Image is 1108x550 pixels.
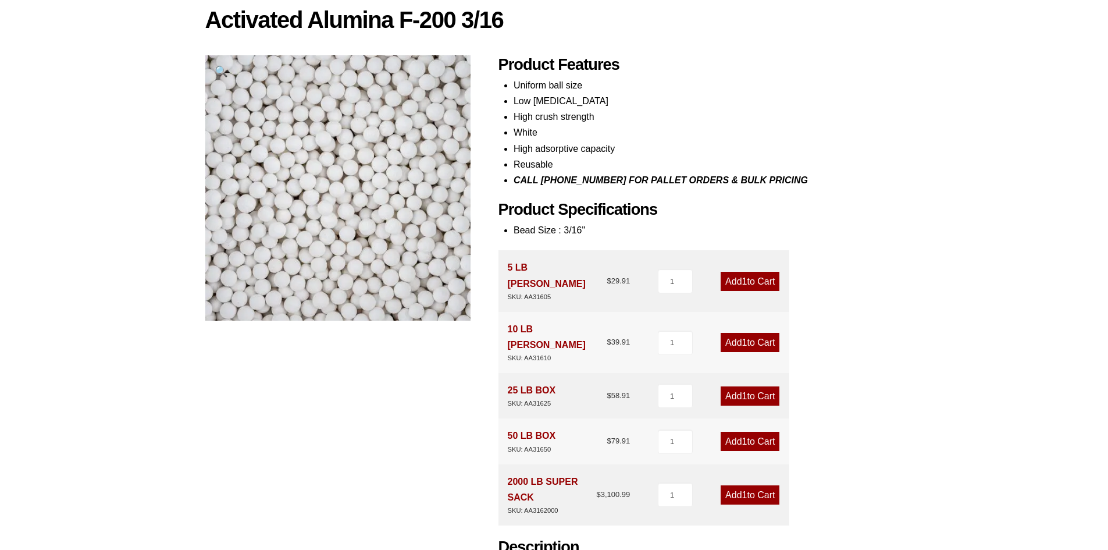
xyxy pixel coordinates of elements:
bdi: 39.91 [607,338,630,346]
li: Bead Size : 3/16" [514,222,903,238]
a: Add1to Cart [721,386,779,406]
a: Add1to Cart [721,272,779,291]
span: 1 [742,437,747,446]
div: SKU: AA31650 [508,444,556,455]
a: View full-screen image gallery [205,55,237,87]
div: SKU: AA31605 [508,292,607,303]
div: SKU: AA31625 [508,398,556,409]
li: High adsorptive capacity [514,141,903,157]
a: Add1to Cart [721,333,779,352]
span: $ [607,391,611,400]
div: SKU: AA31610 [508,353,607,364]
span: $ [607,437,611,445]
bdi: 29.91 [607,276,630,285]
span: 1 [742,490,747,500]
span: 🔍 [215,65,228,77]
div: 10 LB [PERSON_NAME] [508,321,607,364]
h2: Product Specifications [498,200,903,219]
li: Uniform ball size [514,77,903,93]
span: $ [596,490,600,499]
a: Add1to Cart [721,432,779,451]
span: 1 [742,338,747,347]
bdi: 79.91 [607,437,630,445]
span: $ [607,276,611,285]
i: CALL [PHONE_NUMBER] FOR PALLET ORDERS & BULK PRICING [514,175,808,185]
li: White [514,125,903,140]
div: 5 LB [PERSON_NAME] [508,260,607,302]
span: 1 [742,276,747,286]
li: Low [MEDICAL_DATA] [514,93,903,109]
div: 2000 LB SUPER SACK [508,474,597,516]
div: 50 LB BOX [508,428,556,455]
li: High crush strength [514,109,903,125]
a: Add1to Cart [721,485,779,505]
h1: Activated Alumina F-200 3/16 [205,8,903,32]
span: $ [607,338,611,346]
li: Reusable [514,157,903,172]
span: 1 [742,391,747,401]
h2: Product Features [498,55,903,74]
bdi: 3,100.99 [596,490,630,499]
bdi: 58.91 [607,391,630,400]
div: SKU: AA3162000 [508,505,597,516]
div: 25 LB BOX [508,382,556,409]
